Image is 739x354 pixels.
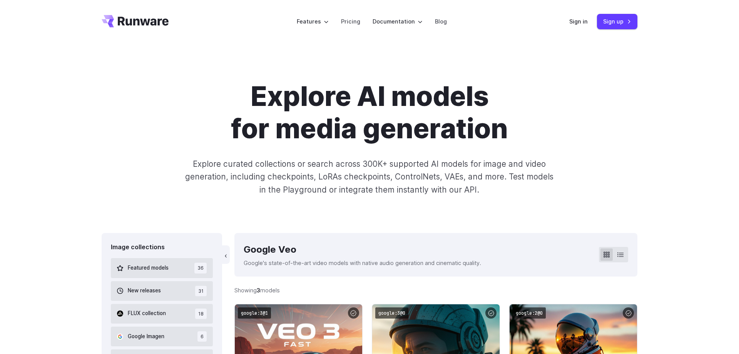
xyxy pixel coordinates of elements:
span: 18 [195,309,207,319]
a: Sign up [597,14,637,29]
span: Featured models [128,264,169,272]
p: Google's state-of-the-art video models with native audio generation and cinematic quality. [244,258,481,267]
button: New releases 31 [111,281,213,301]
div: Image collections [111,242,213,252]
label: Features [297,17,329,26]
h1: Explore AI models for media generation [155,80,584,145]
code: google:2@0 [513,307,546,319]
button: ‹ [222,245,230,264]
span: 6 [197,331,207,342]
code: google:3@0 [375,307,408,319]
a: Sign in [569,17,588,26]
span: Google Imagen [128,332,164,341]
a: Blog [435,17,447,26]
span: FLUX collection [128,309,166,318]
span: New releases [128,287,161,295]
span: 36 [194,263,207,273]
span: 31 [195,286,207,296]
div: Showing models [234,286,280,295]
code: google:3@1 [238,307,271,319]
strong: 3 [257,287,260,294]
label: Documentation [373,17,423,26]
button: Google Imagen 6 [111,327,213,346]
button: Featured models 36 [111,258,213,278]
div: Google Veo [244,242,481,257]
p: Explore curated collections or search across 300K+ supported AI models for image and video genera... [182,158,557,196]
button: FLUX collection 18 [111,304,213,324]
a: Pricing [341,17,360,26]
a: Go to / [102,15,169,27]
